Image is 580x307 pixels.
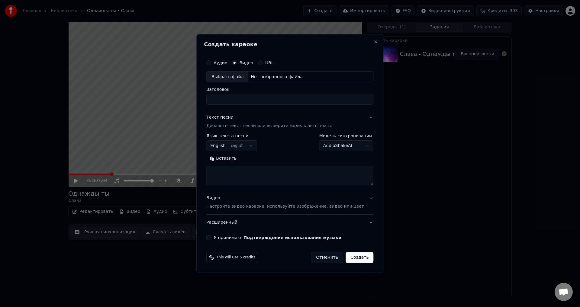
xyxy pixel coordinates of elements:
label: Видео [239,61,253,65]
label: Модель синхронизации [319,134,374,138]
div: Текст песниДобавьте текст песни или выберите модель автотекста [206,134,373,190]
span: This will use 5 credits [216,255,255,260]
label: Заголовок [206,88,373,92]
label: URL [265,61,274,65]
label: Язык текста песни [206,134,257,138]
h2: Создать караоке [204,42,376,47]
div: Нет выбранного файла [248,74,305,80]
button: Создать [346,252,373,263]
button: Текст песниДобавьте текст песни или выберите модель автотекста [206,110,373,134]
button: Расширенный [206,215,373,230]
button: Я принимаю [243,235,341,240]
p: Добавьте текст песни или выберите модель автотекста [206,123,333,129]
div: Выбрать файл [207,72,248,82]
label: Аудио [214,61,227,65]
label: Я принимаю [214,235,341,240]
p: Настройте видео караоке: используйте изображение, видео или цвет [206,203,364,209]
div: Текст песни [206,115,234,121]
button: ВидеоНастройте видео караоке: используйте изображение, видео или цвет [206,190,373,215]
div: Видео [206,195,364,210]
button: Отменить [311,252,343,263]
button: Вставить [206,154,240,164]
